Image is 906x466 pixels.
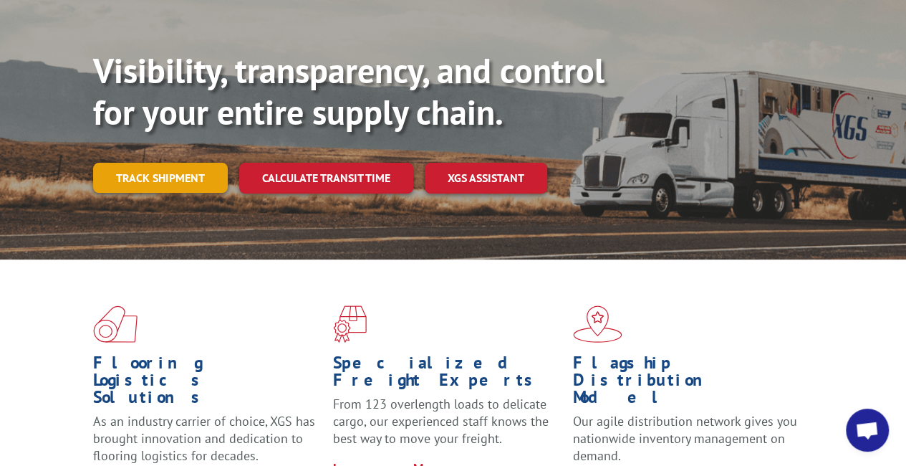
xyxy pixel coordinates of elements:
p: From 123 overlength loads to delicate cargo, our experienced staff knows the best way to move you... [333,396,562,460]
a: Calculate transit time [239,163,413,194]
h1: Flooring Logistics Solutions [93,354,322,413]
div: Open chat [846,409,889,452]
a: XGS ASSISTANT [425,163,547,194]
span: Our agile distribution network gives you nationwide inventory management on demand. [573,413,797,464]
h1: Flagship Distribution Model [573,354,802,413]
span: As an industry carrier of choice, XGS has brought innovation and dedication to flooring logistics... [93,413,315,464]
b: Visibility, transparency, and control for your entire supply chain. [93,48,604,134]
img: xgs-icon-focused-on-flooring-red [333,305,367,343]
h1: Specialized Freight Experts [333,354,562,396]
img: xgs-icon-total-supply-chain-intelligence-red [93,305,138,343]
img: xgs-icon-flagship-distribution-model-red [573,305,622,343]
a: Track shipment [93,163,228,193]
